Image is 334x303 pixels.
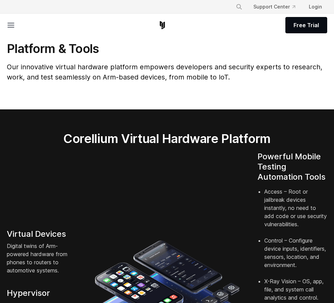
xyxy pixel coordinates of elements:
[7,41,327,56] h1: Platform & Tools
[264,236,328,277] li: Control – Configure device inputs, identifiers, sensors, location, and environment.
[248,1,301,13] a: Support Center
[63,131,272,146] h2: Corellium Virtual Hardware Platform
[233,1,245,13] button: Search
[7,229,77,239] h4: Virtual Devices
[285,17,327,33] a: Free Trial
[303,1,327,13] a: Login
[230,1,327,13] div: Navigation Menu
[7,63,322,81] span: Our innovative virtual hardware platform empowers developers and security experts to research, wo...
[7,242,77,274] p: Digital twins of Arm-powered hardware from phones to routers to automotive systems.
[158,21,167,29] a: Corellium Home
[7,288,77,298] h4: Hypervisor
[264,188,328,236] li: Access – Root or jailbreak devices instantly, no need to add code or use security vulnerabilities.
[294,21,319,29] span: Free Trial
[257,151,328,182] h4: Powerful Mobile Testing Automation Tools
